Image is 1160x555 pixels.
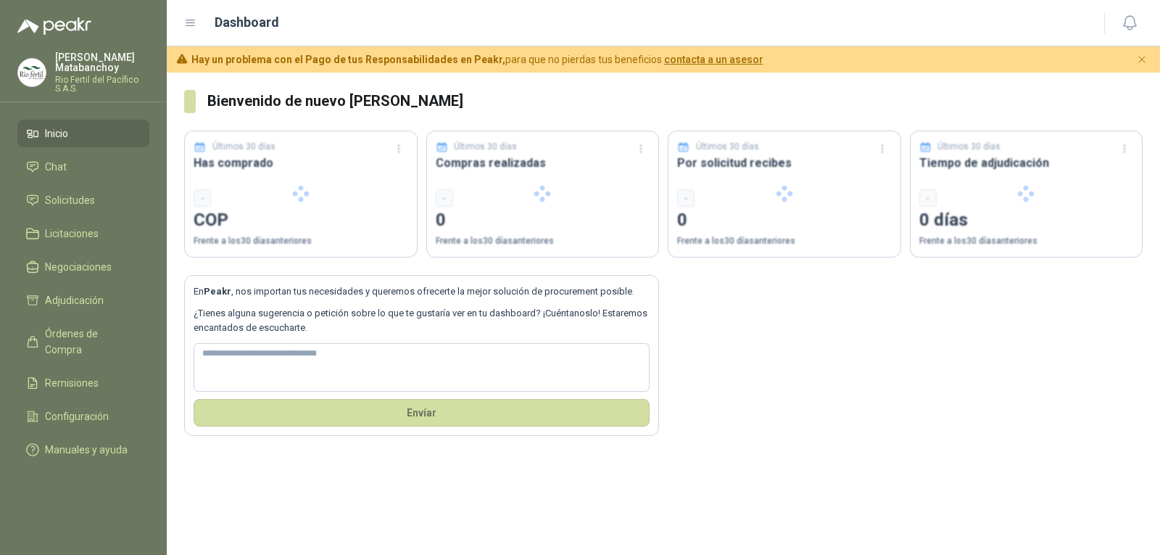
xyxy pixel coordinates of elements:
[17,369,149,397] a: Remisiones
[45,259,112,275] span: Negociaciones
[17,17,91,35] img: Logo peakr
[207,90,1143,112] h3: Bienvenido de nuevo [PERSON_NAME]
[194,306,650,336] p: ¿Tienes alguna sugerencia o petición sobre lo que te gustaría ver en tu dashboard? ¡Cuéntanoslo! ...
[18,59,46,86] img: Company Logo
[55,75,149,93] p: Rio Fertil del Pacífico S.A.S.
[45,408,109,424] span: Configuración
[17,253,149,281] a: Negociaciones
[45,192,95,208] span: Solicitudes
[194,284,650,299] p: En , nos importan tus necesidades y queremos ofrecerte la mejor solución de procurement posible.
[17,220,149,247] a: Licitaciones
[45,442,128,458] span: Manuales y ayuda
[45,226,99,242] span: Licitaciones
[45,126,68,141] span: Inicio
[17,153,149,181] a: Chat
[191,54,505,65] b: Hay un problema con el Pago de tus Responsabilidades en Peakr,
[17,186,149,214] a: Solicitudes
[191,52,763,67] span: para que no pierdas tus beneficios
[215,12,279,33] h1: Dashboard
[55,52,149,73] p: [PERSON_NAME] Matabanchoy
[194,399,650,427] button: Envíar
[45,159,67,175] span: Chat
[17,287,149,314] a: Adjudicación
[664,54,763,65] a: contacta a un asesor
[45,292,104,308] span: Adjudicación
[17,120,149,147] a: Inicio
[45,375,99,391] span: Remisiones
[1133,51,1151,69] button: Cerrar
[17,436,149,464] a: Manuales y ayuda
[45,326,136,358] span: Órdenes de Compra
[204,286,231,297] b: Peakr
[17,320,149,363] a: Órdenes de Compra
[17,403,149,430] a: Configuración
